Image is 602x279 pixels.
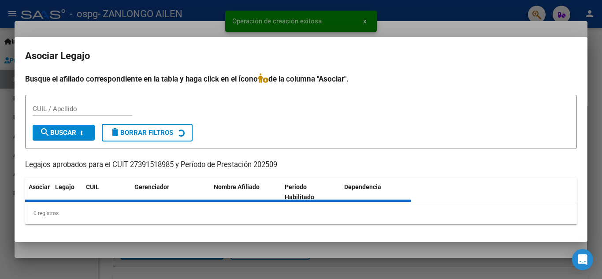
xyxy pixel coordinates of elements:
[110,129,173,137] span: Borrar Filtros
[25,202,577,224] div: 0 registros
[285,183,314,201] span: Periodo Habilitado
[25,73,577,85] h4: Busque el afiliado correspondiente en la tabla y haga click en el ícono de la columna "Asociar".
[572,249,593,270] div: Open Intercom Messenger
[344,183,381,190] span: Dependencia
[214,183,260,190] span: Nombre Afiliado
[341,178,412,207] datatable-header-cell: Dependencia
[52,178,82,207] datatable-header-cell: Legajo
[134,183,169,190] span: Gerenciador
[40,129,76,137] span: Buscar
[33,125,95,141] button: Buscar
[25,48,577,64] h2: Asociar Legajo
[86,183,99,190] span: CUIL
[82,178,131,207] datatable-header-cell: CUIL
[25,178,52,207] datatable-header-cell: Asociar
[210,178,281,207] datatable-header-cell: Nombre Afiliado
[102,124,193,141] button: Borrar Filtros
[55,183,74,190] span: Legajo
[281,178,341,207] datatable-header-cell: Periodo Habilitado
[29,183,50,190] span: Asociar
[25,160,577,171] p: Legajos aprobados para el CUIT 27391518985 y Período de Prestación 202509
[110,127,120,138] mat-icon: delete
[131,178,210,207] datatable-header-cell: Gerenciador
[40,127,50,138] mat-icon: search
